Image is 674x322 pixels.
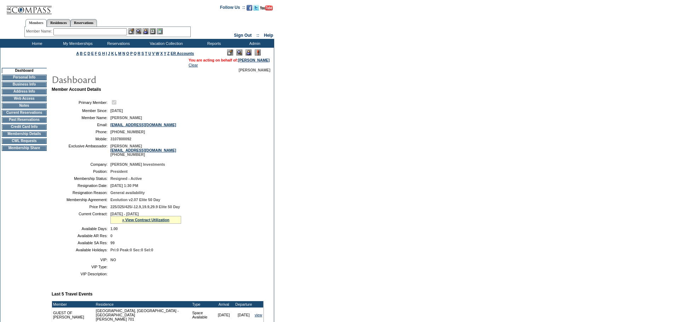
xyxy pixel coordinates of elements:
span: [DATE] - [DATE] [110,212,139,216]
a: Q [134,51,137,55]
img: Log Concern/Member Elevation [255,49,261,55]
td: VIP: [54,258,108,262]
td: Business Info [2,82,47,87]
a: L [115,51,117,55]
a: Residences [47,19,70,27]
a: K [111,51,114,55]
td: Resignation Reason: [54,191,108,195]
td: VIP Description: [54,272,108,276]
td: Available Days: [54,227,108,231]
td: Reservations [97,39,138,48]
a: N [122,51,125,55]
img: Become our fan on Facebook [247,5,252,11]
img: Edit Mode [227,49,233,55]
img: Impersonate [246,49,252,55]
a: G [98,51,101,55]
span: [PERSON_NAME] [PHONE_NUMBER] [110,144,176,157]
a: V [152,51,155,55]
span: [PERSON_NAME] Investments [110,162,165,166]
a: H [102,51,105,55]
span: Evolution v2.07 Elite 50 Day [110,198,160,202]
span: 3107800092 [110,137,131,141]
td: Available SA Res: [54,241,108,245]
a: Become our fan on Facebook [247,7,252,11]
a: I [106,51,107,55]
td: Credit Card Info [2,124,47,130]
td: Email: [54,123,108,127]
td: Arrival [214,301,234,308]
a: W [156,51,159,55]
td: Follow Us :: [220,4,245,13]
td: Member [52,301,95,308]
td: Home [16,39,57,48]
b: Last 5 Travel Events [52,292,92,297]
span: [DATE] 1:30 PM [110,183,138,188]
a: M [118,51,121,55]
td: Address Info [2,89,47,94]
div: Member Name: [26,28,53,34]
span: [PERSON_NAME] [110,116,142,120]
td: Residence [95,301,191,308]
td: Resignation Date: [54,183,108,188]
td: Admin [234,39,274,48]
span: :: [257,33,259,38]
a: P [130,51,133,55]
td: Price Plan: [54,205,108,209]
img: Subscribe to our YouTube Channel [260,5,273,11]
a: D [87,51,90,55]
td: Phone: [54,130,108,134]
span: Pri:0 Peak:0 Sec:0 Sel:0 [110,248,153,252]
img: pgTtlDashboard.gif [51,72,193,86]
a: Reservations [70,19,97,27]
a: Z [167,51,170,55]
td: CWL Requests [2,138,47,144]
span: [PHONE_NUMBER] [110,130,145,134]
td: Membership Status: [54,176,108,181]
a: Help [264,33,273,38]
td: Available Holidays: [54,248,108,252]
a: Subscribe to our YouTube Channel [260,7,273,11]
span: [DATE] [110,109,123,113]
a: O [126,51,129,55]
a: R [138,51,140,55]
span: 0 [110,234,113,238]
b: Member Account Details [52,87,101,92]
td: Current Contract: [54,212,108,224]
a: A [76,51,79,55]
td: Notes [2,103,47,109]
a: [EMAIL_ADDRESS][DOMAIN_NAME] [110,148,176,152]
span: 1.00 [110,227,118,231]
a: ER Accounts [171,51,194,55]
span: President [110,169,128,174]
td: Membership Agreement: [54,198,108,202]
a: U [148,51,151,55]
td: Type [191,301,214,308]
span: [PERSON_NAME] [239,68,270,72]
td: Vacation Collection [138,39,193,48]
a: B [80,51,83,55]
a: » View Contract Utilization [122,218,169,222]
td: Membership Share [2,145,47,151]
td: Company: [54,162,108,166]
td: Past Reservations [2,117,47,123]
a: view [255,313,262,317]
a: Sign Out [234,33,252,38]
span: General availability [110,191,145,195]
span: Resigned - Active [110,176,142,181]
a: Y [164,51,166,55]
td: Departure [234,301,254,308]
td: Available AR Res: [54,234,108,238]
td: Current Reservations [2,110,47,116]
td: VIP Type: [54,265,108,269]
img: Impersonate [143,28,149,34]
a: J [108,51,110,55]
span: 225/325/425/-12.9,19.9,29.9 Elite 50 Day [110,205,180,209]
a: F [95,51,97,55]
a: C [83,51,86,55]
a: Follow us on Twitter [253,7,259,11]
img: b_edit.gif [128,28,134,34]
td: Member Name: [54,116,108,120]
td: Membership Details [2,131,47,137]
td: Personal Info [2,75,47,80]
td: Primary Member: [54,99,108,106]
